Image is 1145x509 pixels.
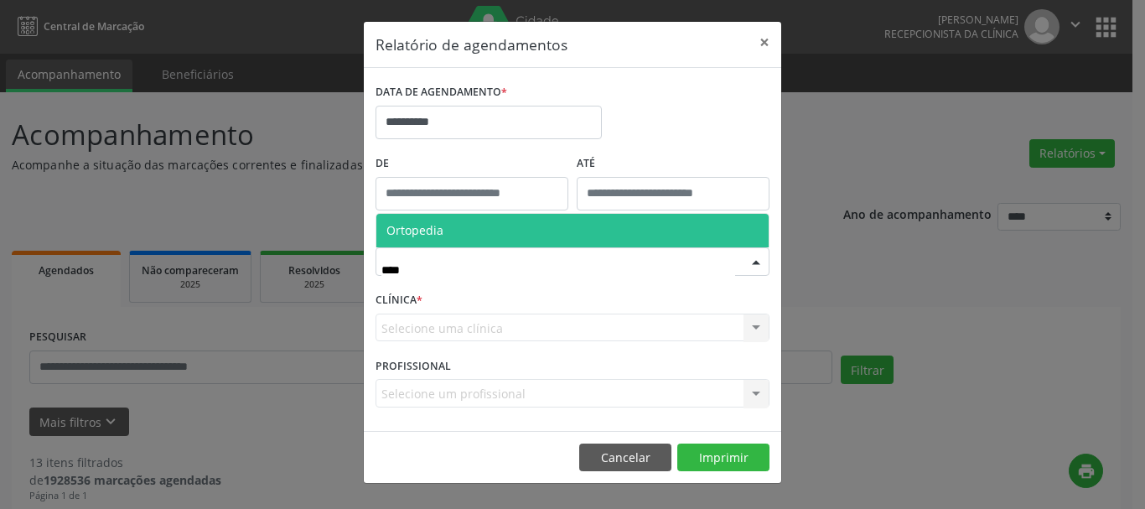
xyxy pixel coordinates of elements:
[577,151,769,177] label: ATÉ
[386,222,443,238] span: Ortopedia
[376,151,568,177] label: De
[748,22,781,63] button: Close
[376,80,507,106] label: DATA DE AGENDAMENTO
[376,353,451,379] label: PROFISSIONAL
[376,34,567,55] h5: Relatório de agendamentos
[376,288,422,314] label: CLÍNICA
[579,444,671,472] button: Cancelar
[677,444,769,472] button: Imprimir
